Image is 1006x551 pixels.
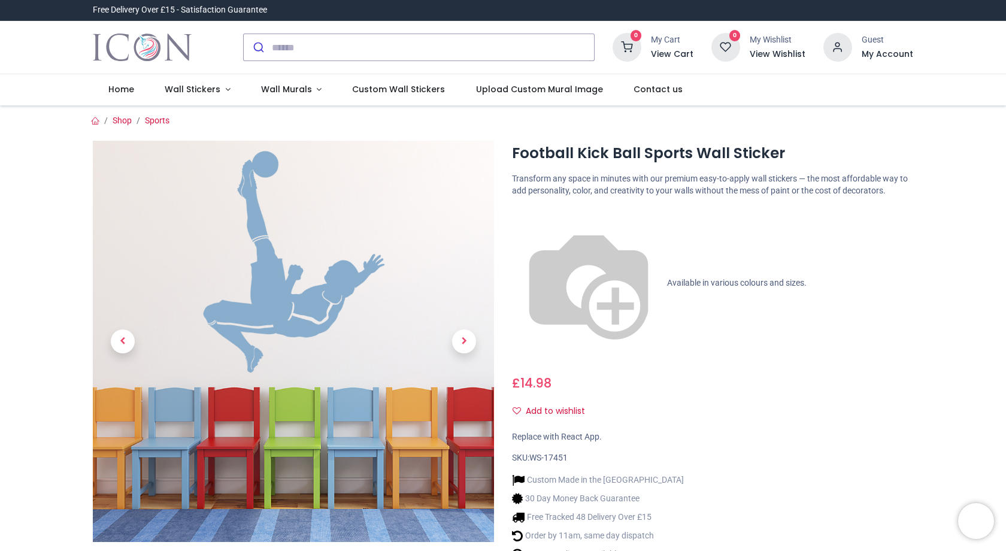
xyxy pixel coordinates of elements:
span: Custom Wall Stickers [352,83,445,95]
a: 0 [711,42,740,52]
div: My Cart [651,34,693,46]
div: Replace with React App. [512,431,913,443]
a: Next [434,201,494,482]
a: Previous [93,201,153,482]
a: My Account [862,49,913,60]
a: 0 [613,42,641,52]
span: £ [512,374,552,392]
span: Home [108,83,134,95]
span: Wall Stickers [165,83,220,95]
img: color-wheel.png [512,207,665,360]
button: Submit [244,34,272,60]
sup: 0 [729,30,741,41]
p: Transform any space in minutes with our premium easy-to-apply wall stickers — the most affordable... [512,173,913,196]
li: Order by 11am, same day dispatch [512,529,684,542]
a: Sports [145,116,169,125]
iframe: Customer reviews powered by Trustpilot [662,4,913,16]
img: Football Kick Ball Sports Wall Sticker [93,141,494,542]
a: Shop [113,116,132,125]
a: View Cart [651,49,693,60]
img: Icon Wall Stickers [93,31,192,64]
span: 14.98 [520,374,552,392]
div: Free Delivery Over £15 - Satisfaction Guarantee [93,4,267,16]
span: Contact us [634,83,683,95]
li: 30 Day Money Back Guarantee [512,492,684,505]
div: SKU: [512,452,913,464]
h1: Football Kick Ball Sports Wall Sticker [512,143,913,164]
a: Wall Stickers [149,74,246,105]
span: Upload Custom Mural Image [476,83,603,95]
li: Free Tracked 48 Delivery Over £15 [512,511,684,523]
span: Previous [111,329,135,353]
li: Custom Made in the [GEOGRAPHIC_DATA] [512,474,684,486]
span: WS-17451 [529,453,568,462]
div: Guest [862,34,913,46]
div: My Wishlist [750,34,805,46]
i: Add to wishlist [513,407,521,415]
sup: 0 [631,30,642,41]
button: Add to wishlistAdd to wishlist [512,401,595,422]
iframe: Brevo live chat [958,503,994,539]
a: Logo of Icon Wall Stickers [93,31,192,64]
a: Wall Murals [246,74,337,105]
span: Next [452,329,476,353]
a: View Wishlist [750,49,805,60]
span: Wall Murals [261,83,312,95]
span: Available in various colours and sizes. [667,277,807,287]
